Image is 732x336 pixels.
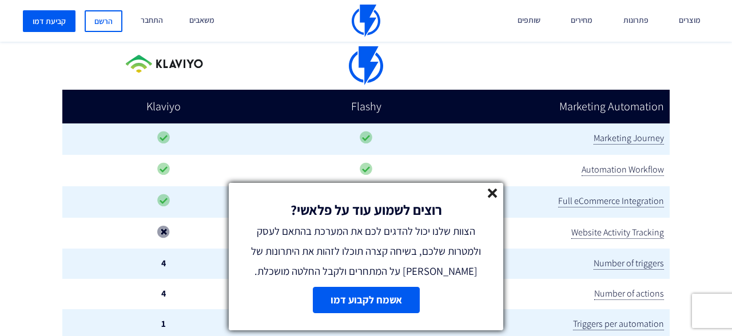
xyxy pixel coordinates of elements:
b: 4 [161,287,166,299]
img: MailChimp [118,39,209,85]
a: קביעת דמו [23,10,75,32]
td: Flashy [265,90,467,123]
b: 1 [161,318,166,330]
span: Marketing Journey [594,132,664,145]
td: Marketing Automation [467,90,670,123]
span: Number of triggers [594,257,664,270]
td: Klaviyo [62,90,265,123]
a: הרשם [85,10,122,32]
span: Triggers per automation [573,318,664,330]
span: Website Activity Tracking [571,226,664,239]
span: Full eCommerce Integration [558,195,664,207]
span: Number of actions [594,287,664,300]
span: Automation Workflow [582,163,664,176]
b: 4 [161,257,166,269]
